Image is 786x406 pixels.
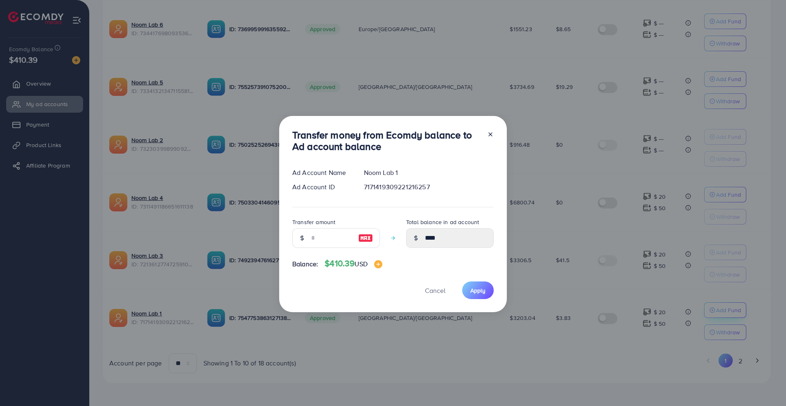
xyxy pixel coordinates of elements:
span: Apply [470,286,486,295]
span: Cancel [425,286,445,295]
button: Apply [462,281,494,299]
label: Total balance in ad account [406,218,479,226]
label: Transfer amount [292,218,335,226]
div: Ad Account Name [286,168,357,177]
span: Balance: [292,259,318,269]
button: Cancel [415,281,456,299]
span: USD [355,259,367,268]
img: image [374,260,382,268]
img: image [358,233,373,243]
div: Ad Account ID [286,182,357,192]
div: 7171419309221216257 [357,182,500,192]
h3: Transfer money from Ecomdy balance to Ad account balance [292,129,481,153]
iframe: Chat [751,369,780,400]
div: Noom Lab 1 [357,168,500,177]
h4: $410.39 [325,259,382,269]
